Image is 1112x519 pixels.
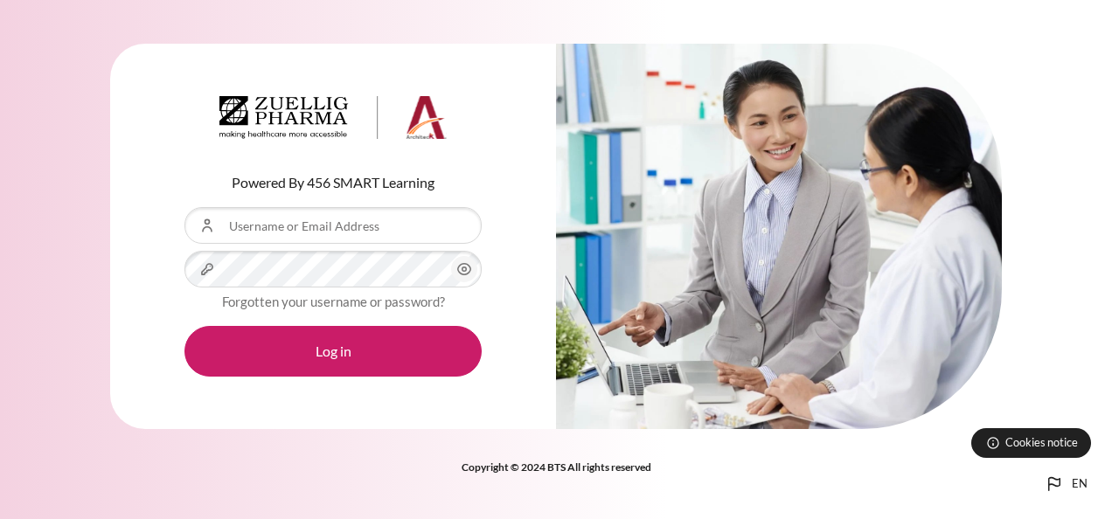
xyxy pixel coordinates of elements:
input: Username or Email Address [184,207,482,244]
img: Architeck [219,96,447,140]
strong: Copyright © 2024 BTS All rights reserved [462,460,651,474]
span: en [1072,475,1088,493]
button: Log in [184,326,482,377]
a: Forgotten your username or password? [222,294,445,309]
p: Powered By 456 SMART Learning [184,172,482,193]
a: Architeck [219,96,447,147]
span: Cookies notice [1005,434,1078,451]
button: Languages [1037,467,1095,502]
button: Cookies notice [971,428,1091,458]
